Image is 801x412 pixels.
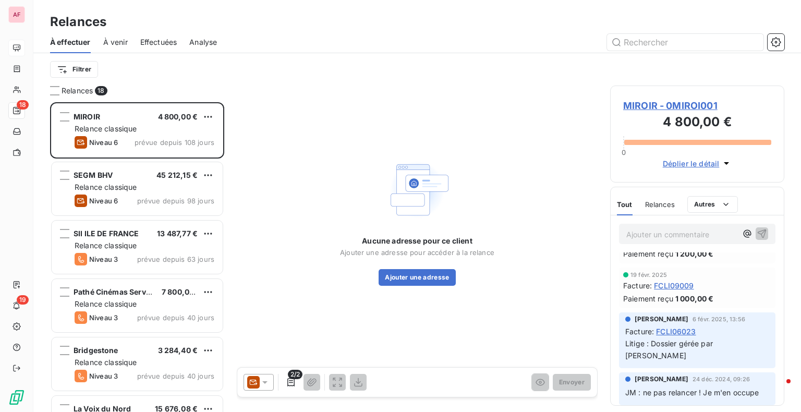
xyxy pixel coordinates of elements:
span: prévue depuis 63 jours [137,255,214,263]
span: prévue depuis 98 jours [137,197,214,205]
span: Litige : Dossier gérée par [PERSON_NAME] [625,339,715,360]
span: MIROIR [74,112,100,121]
span: Niveau 6 [89,197,118,205]
button: Déplier le détail [660,157,735,169]
img: Empty state [384,156,451,223]
span: Ajouter une adresse pour accéder à la relance [340,248,494,257]
h3: 4 800,00 € [623,113,771,134]
span: Niveau 3 [89,255,118,263]
span: 3 284,40 € [158,346,198,355]
span: FCLI06023 [656,326,696,337]
span: Aucune adresse pour ce client [362,236,472,246]
span: Effectuées [140,37,177,47]
span: Relance classique [75,299,137,308]
span: 2/2 [288,370,302,379]
span: Déplier le détail [663,158,720,169]
span: Facture : [625,326,654,337]
button: Filtrer [50,61,98,78]
div: grid [50,102,224,412]
span: Relance classique [75,183,137,191]
span: 7 800,00 € [162,287,201,296]
span: 1 000,00 € [675,293,714,304]
span: Analyse [189,37,217,47]
span: 45 212,15 € [156,171,198,179]
span: Niveau 3 [89,372,118,380]
span: À effectuer [50,37,91,47]
span: Relance classique [75,124,137,133]
span: prévue depuis 108 jours [135,138,214,147]
span: Paiement reçu [623,248,673,259]
span: Paiement reçu [623,293,673,304]
span: Relances [645,200,675,209]
h3: Relances [50,13,106,31]
span: MIROIR - 0MIROI001 [623,99,771,113]
span: Niveau 3 [89,313,118,322]
span: Tout [617,200,633,209]
span: prévue depuis 40 jours [137,313,214,322]
span: 24 déc. 2024, 09:26 [693,376,750,382]
iframe: Intercom live chat [766,377,791,402]
div: AF [8,6,25,23]
button: Autres [687,196,738,213]
span: 19 [17,295,29,305]
button: Ajouter une adresse [379,269,455,286]
span: Bridgestone [74,346,118,355]
span: Relance classique [75,358,137,367]
span: [PERSON_NAME] [635,314,688,324]
span: 18 [17,100,29,110]
span: 13 487,77 € [157,229,198,238]
span: SII ILE DE FRANCE [74,229,139,238]
span: 18 [95,86,107,95]
span: 4 800,00 € [158,112,198,121]
span: JM : ne pas relancer ! Je m'en occupe [625,388,759,397]
button: Envoyer [553,374,591,391]
span: Niveau 6 [89,138,118,147]
span: Facture : [623,280,652,291]
span: Pathé Cinémas Services [74,287,161,296]
span: 6 févr. 2025, 13:56 [693,316,745,322]
span: 19 févr. 2025 [630,272,667,278]
span: 0 [622,148,626,156]
span: 1 200,00 € [675,248,714,259]
span: À venir [103,37,128,47]
span: [PERSON_NAME] [635,374,688,384]
input: Rechercher [607,34,763,51]
img: Logo LeanPay [8,389,25,406]
span: prévue depuis 40 jours [137,372,214,380]
span: FCLI09009 [654,280,694,291]
span: Relances [62,86,93,96]
span: SEGM BHV [74,171,113,179]
span: Relance classique [75,241,137,250]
